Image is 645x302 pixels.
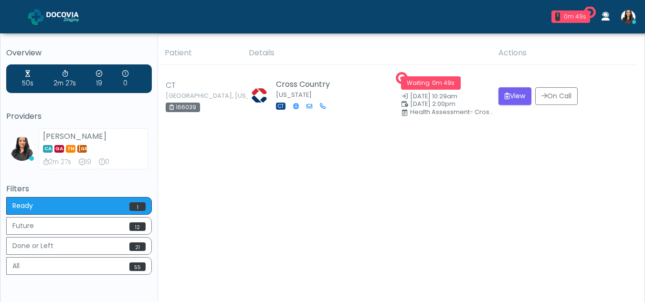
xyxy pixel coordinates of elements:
[99,157,109,167] div: 0
[621,10,635,24] img: Viral Patel
[276,80,333,89] h5: Cross Country
[401,101,487,107] small: Scheduled Time
[53,69,76,88] div: 2m 27s
[129,202,146,211] span: 1
[28,1,94,32] a: Docovia
[546,7,596,27] a: 1 0m 49s
[276,103,285,110] span: CT
[43,131,106,142] strong: [PERSON_NAME]
[66,145,75,153] span: TN
[166,103,200,112] div: 166039
[129,242,146,251] span: 21
[432,79,455,87] span: 0m 49s
[6,197,152,215] button: Ready1
[43,145,53,153] span: CA
[96,69,102,88] div: 19
[6,197,152,277] div: Basic example
[129,262,146,271] span: 55
[401,76,461,90] span: Waiting ·
[247,83,271,107] img: Lisa Sellers
[129,222,146,231] span: 12
[6,49,152,57] h5: Overview
[10,137,34,161] img: Viral Patel
[493,42,637,65] th: Actions
[6,112,152,121] h5: Providers
[6,185,152,193] h5: Filters
[77,145,87,153] span: [GEOGRAPHIC_DATA]
[166,93,218,99] small: [GEOGRAPHIC_DATA], [US_STATE]
[410,100,455,108] span: [DATE] 2:00pm
[22,69,33,88] div: 50s
[6,257,152,275] button: All55
[564,12,586,21] div: 0m 49s
[28,9,44,25] img: Docovia
[410,109,496,115] div: Health Assessment- Cross Country
[535,87,578,105] button: On Call
[6,217,152,235] button: Future12
[122,69,128,88] div: 0
[166,80,176,91] span: CT
[6,237,152,255] button: Done or Left21
[43,157,71,167] div: 2m 27s
[243,42,493,65] th: Details
[46,12,94,21] img: Docovia
[498,87,531,105] button: View
[401,94,487,100] small: Date Created
[555,12,560,21] div: 1
[79,157,91,167] div: 19
[276,91,312,99] small: [US_STATE]
[410,92,457,100] span: [DATE] 10:29am
[159,42,243,65] th: Patient
[54,145,64,153] span: GA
